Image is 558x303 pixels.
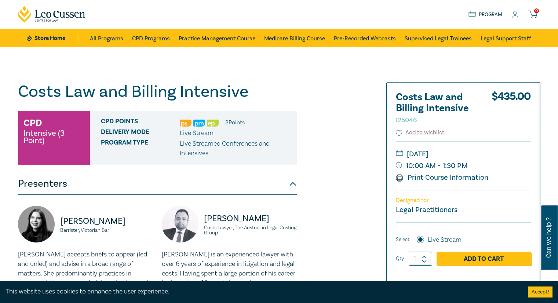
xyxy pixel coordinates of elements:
[6,287,517,296] div: This website uses cookies to enhance the user experience.
[468,11,503,19] a: Program
[396,236,411,244] span: Select:
[162,206,198,242] img: https://s3.ap-southeast-2.amazonaws.com/leo-cussen-store-production-content/Contacts/Andrew%20Cha...
[204,225,297,236] small: Costs Lawyer, The Australian Legal Costing Group
[396,173,489,182] a: Print Course Information
[396,148,531,160] small: [DATE]
[18,250,153,297] p: [PERSON_NAME] accepts briefs to appear (led and unled) and advise in a broad range of matters. Sh...
[18,173,297,195] button: Presenters
[396,128,445,137] button: Add to wishlist
[60,228,153,233] small: Barrister, Victorian Bar
[409,252,432,266] input: 1
[264,29,325,47] a: Medicare Billing Course
[101,128,180,138] span: Delivery Mode
[23,129,84,144] small: Intensive (3 Point)
[405,29,472,47] a: Supervised Legal Trainees
[225,118,245,127] li: 3 Point s
[545,210,552,266] span: Can we help ?
[396,255,404,263] label: Qty
[90,29,123,47] a: All Programs
[180,129,214,137] span: Live Stream
[534,8,539,13] span: 0
[204,213,297,224] p: [PERSON_NAME]
[428,235,462,245] label: Live Stream
[193,120,205,127] img: Practice Management & Business Skills
[18,206,55,242] img: https://s3.ap-southeast-2.amazonaws.com/leo-cussen-store-production-content/Contacts/Annabelle%20...
[396,197,531,204] p: Designed for
[60,215,153,227] p: [PERSON_NAME]
[396,160,531,172] small: 10:00 AM - 1:30 PM
[101,139,180,158] span: Program type
[492,92,531,128] div: $ 435.00
[437,252,531,266] a: Add to Cart
[23,116,42,129] h3: CPD
[396,92,477,125] h2: Costs Law and Billing Intensive
[18,82,297,101] h1: Costs Law and Billing Intensive
[528,286,552,297] button: Accept cookies
[101,118,180,127] span: CPD Points
[396,116,417,124] small: I25046
[334,29,396,47] a: Pre-Recorded Webcasts
[180,120,192,127] img: Professional Skills
[27,34,78,42] a: Store Home
[132,29,170,47] a: CPD Programs
[481,29,531,47] a: Legal Support Staff
[162,250,297,297] p: [PERSON_NAME] is an experienced lawyer with over 6 years of experience in litigation and legal co...
[180,139,291,158] p: Live Streamed Conferences and Intensives
[179,29,255,47] a: Practice Management Course
[396,205,457,215] small: Legal Practitioners
[207,120,219,127] img: Ethics & Professional Responsibility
